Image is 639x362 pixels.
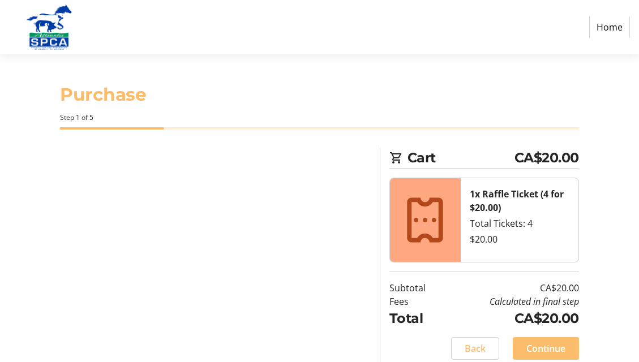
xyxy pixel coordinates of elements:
[470,232,569,246] div: $20.00
[513,337,579,360] button: Continue
[514,148,579,168] span: CA$20.00
[444,295,579,308] td: Calculated in final step
[589,16,630,38] a: Home
[408,148,514,168] span: Cart
[470,217,569,230] div: Total Tickets: 4
[444,308,579,329] td: CA$20.00
[389,295,444,308] td: Fees
[9,5,89,50] img: Alberta SPCA's Logo
[389,281,444,295] td: Subtotal
[526,342,565,355] span: Continue
[60,81,579,108] h1: Purchase
[465,342,486,355] span: Back
[60,113,579,123] div: Step 1 of 5
[389,308,444,329] td: Total
[470,188,564,214] strong: 1x Raffle Ticket (4 for $20.00)
[444,281,579,295] td: CA$20.00
[451,337,499,360] button: Back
